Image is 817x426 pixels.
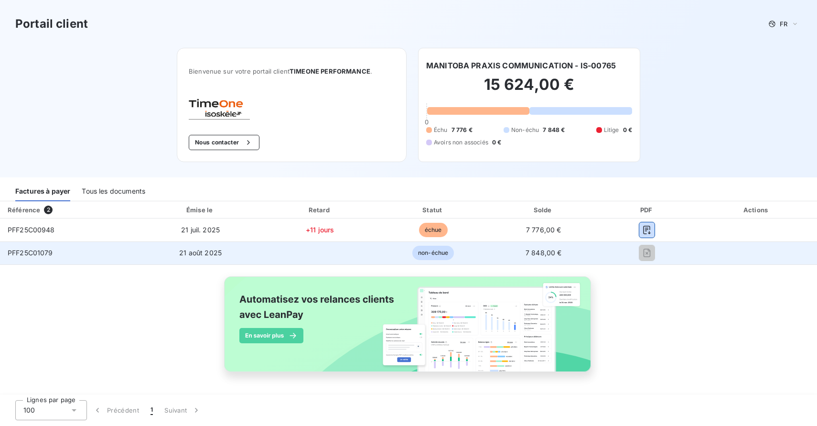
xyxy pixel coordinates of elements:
span: 0 € [623,126,632,134]
button: Précédent [87,400,145,420]
div: PDF [600,205,694,215]
span: 1 [150,405,153,415]
span: 100 [23,405,35,415]
span: 21 août 2025 [179,249,222,257]
div: Tous les documents [82,181,145,201]
button: Suivant [159,400,207,420]
div: Émise le [140,205,261,215]
span: Litige [604,126,619,134]
span: Bienvenue sur votre portail client . [189,67,395,75]
span: 7 776 € [451,126,473,134]
div: Retard [265,205,376,215]
h2: 15 624,00 € [426,75,632,104]
span: 2 [44,206,53,214]
span: Échu [434,126,448,134]
span: +11 jours [306,226,334,234]
button: 1 [145,400,159,420]
img: banner [215,271,602,388]
div: Solde [491,205,596,215]
span: FR [780,20,787,28]
div: Référence [8,206,40,214]
span: 7 848 € [543,126,565,134]
span: non-échue [412,246,454,260]
div: Statut [379,205,487,215]
span: échue [419,223,448,237]
span: PFF25C01079 [8,249,53,257]
h3: Portail client [15,15,88,33]
div: Actions [698,205,815,215]
span: 0 [425,118,429,126]
span: Non-échu [511,126,539,134]
span: Avoirs non associés [434,138,488,147]
button: Nous contacter [189,135,259,150]
span: 7 776,00 € [526,226,561,234]
div: Factures à payer [15,181,70,201]
h6: MANITOBA PRAXIS COMMUNICATION - IS-00765 [426,60,616,71]
span: PFF25C00948 [8,226,55,234]
img: Company logo [189,98,250,120]
span: 21 juil. 2025 [181,226,220,234]
span: 7 848,00 € [526,249,562,257]
span: TIMEONE PERFORMANCE [290,67,370,75]
span: 0 € [492,138,501,147]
